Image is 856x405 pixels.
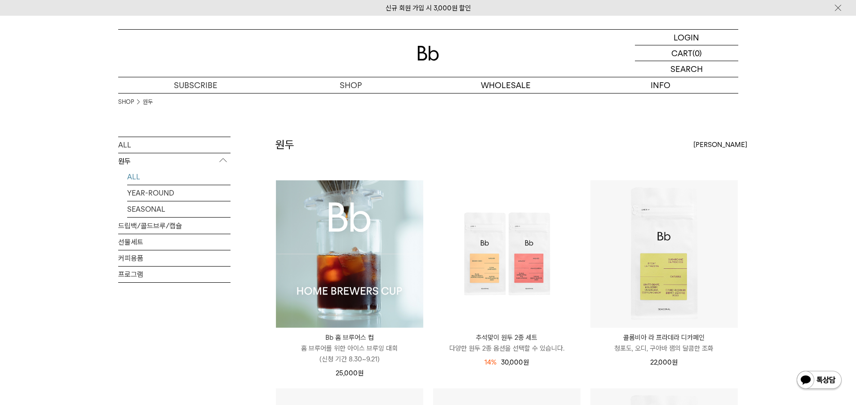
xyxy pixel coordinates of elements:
[127,169,231,185] a: ALL
[433,343,581,354] p: 다양한 원두 2종 옵션을 선택할 수 있습니다.
[692,45,702,61] p: (0)
[118,267,231,282] a: 프로그램
[672,358,678,366] span: 원
[276,343,423,365] p: 홈 브루어를 위한 아이스 브루잉 대회 (신청 기간 8.30~9.21)
[127,201,231,217] a: SEASONAL
[433,332,581,354] a: 추석맞이 원두 2종 세트 다양한 원두 2종 옵션을 선택할 수 있습니다.
[143,98,153,107] a: 원두
[433,332,581,343] p: 추석맞이 원두 2종 세트
[523,358,529,366] span: 원
[417,46,439,61] img: 로고
[118,98,134,107] a: SHOP
[118,77,273,93] a: SUBSCRIBE
[118,153,231,169] p: 원두
[590,180,738,328] img: 콜롬비아 라 프라데라 디카페인
[796,370,843,392] img: 카카오톡 채널 1:1 채팅 버튼
[650,358,678,366] span: 22,000
[276,180,423,328] img: Bb 홈 브루어스 컵
[336,369,364,377] span: 25,000
[635,45,738,61] a: CART (0)
[276,332,423,343] p: Bb 홈 브루어스 컵
[583,77,738,93] p: INFO
[275,137,294,152] h2: 원두
[501,358,529,366] span: 30,000
[484,357,497,368] div: 14%
[118,218,231,234] a: 드립백/콜드브루/캡슐
[118,234,231,250] a: 선물세트
[433,180,581,328] img: 추석맞이 원두 2종 세트
[693,139,747,150] span: [PERSON_NAME]
[674,30,699,45] p: LOGIN
[118,250,231,266] a: 커피용품
[118,137,231,153] a: ALL
[590,332,738,354] a: 콜롬비아 라 프라데라 디카페인 청포도, 오디, 구아바 잼의 달콤한 조화
[590,332,738,343] p: 콜롬비아 라 프라데라 디카페인
[670,61,703,77] p: SEARCH
[276,332,423,365] a: Bb 홈 브루어스 컵 홈 브루어를 위한 아이스 브루잉 대회(신청 기간 8.30~9.21)
[428,77,583,93] p: WHOLESALE
[671,45,692,61] p: CART
[358,369,364,377] span: 원
[127,185,231,201] a: YEAR-ROUND
[590,343,738,354] p: 청포도, 오디, 구아바 잼의 달콤한 조화
[386,4,471,12] a: 신규 회원 가입 시 3,000원 할인
[635,30,738,45] a: LOGIN
[273,77,428,93] a: SHOP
